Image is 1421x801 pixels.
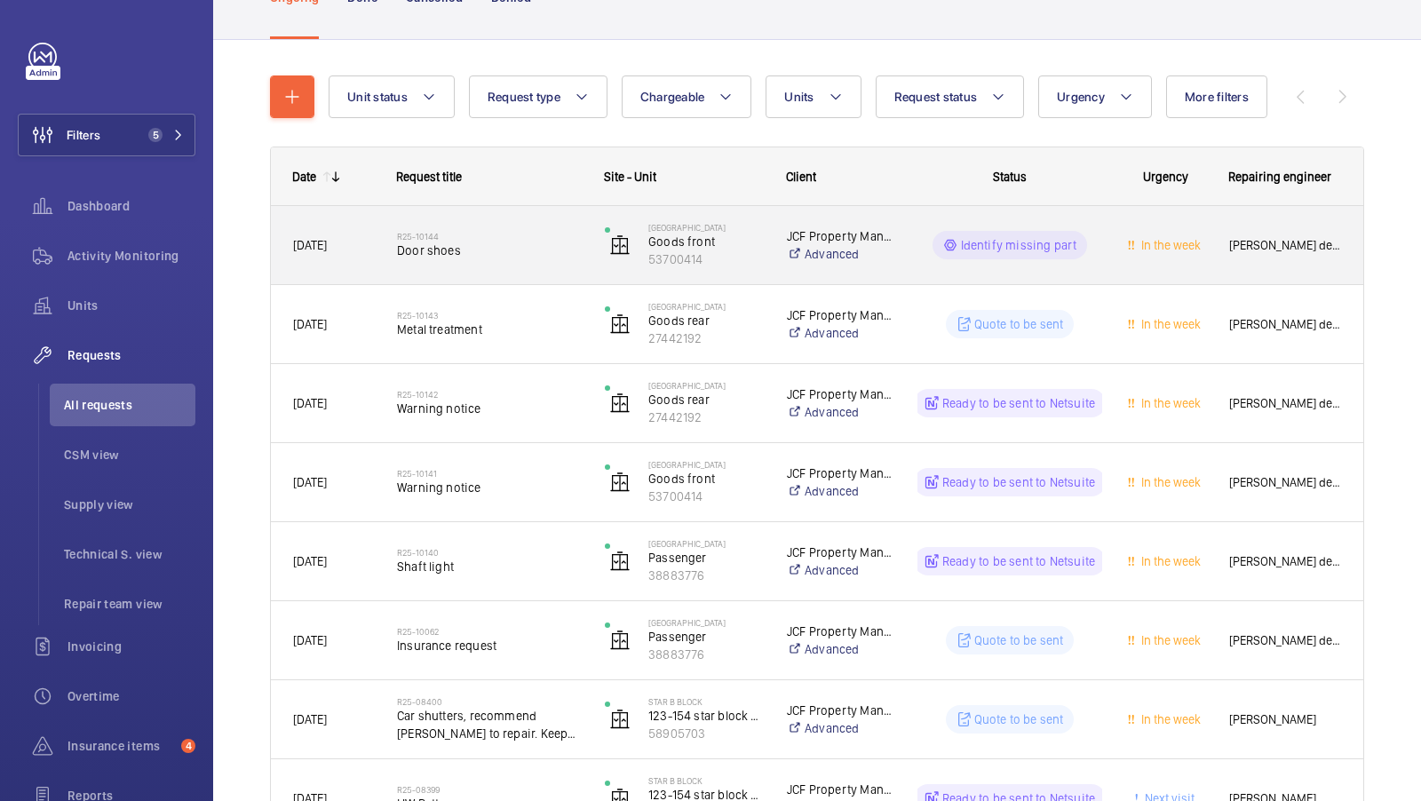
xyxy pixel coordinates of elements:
span: [DATE] [293,475,327,489]
p: JCF Property Management - [GEOGRAPHIC_DATA] [787,702,894,719]
span: Metal treatment [397,321,582,338]
span: [DATE] [293,396,327,410]
span: 5 [148,128,163,142]
h2: R25-08399 [397,784,582,795]
span: In the week [1138,712,1201,726]
p: Goods front [648,233,764,250]
span: [PERSON_NAME] de [PERSON_NAME] [1229,393,1341,414]
span: In the week [1138,238,1201,252]
p: Passenger [648,549,764,567]
span: Client [786,170,816,184]
button: Units [766,75,861,118]
p: 27442192 [648,329,764,347]
span: Repairing engineer [1228,170,1331,184]
span: In the week [1138,317,1201,331]
p: Quote to be sent [974,315,1064,333]
img: elevator.svg [609,551,631,572]
span: [DATE] [293,712,327,726]
span: [PERSON_NAME] [1229,710,1341,730]
span: Warning notice [397,400,582,417]
p: 123-154 star block B (garage side) [648,707,764,725]
h2: R25-10140 [397,547,582,558]
button: Filters5 [18,114,195,156]
span: Warning notice [397,479,582,496]
span: Activity Monitoring [67,247,195,265]
p: Ready to be sent to Netsuite [942,552,1095,570]
h2: R25-10141 [397,468,582,479]
span: [DATE] [293,633,327,647]
span: [PERSON_NAME] de [PERSON_NAME] [1229,472,1341,493]
p: Goods rear [648,312,764,329]
span: Urgency [1143,170,1188,184]
span: Unit status [347,90,408,104]
p: Identify missing part [961,236,1077,254]
p: 58905703 [648,725,764,742]
p: [GEOGRAPHIC_DATA] [648,380,764,391]
p: JCF Property Management - [GEOGRAPHIC_DATA] [787,623,894,640]
p: 53700414 [648,250,764,268]
p: Star B Block [648,696,764,707]
p: Star B Block [648,775,764,786]
span: [DATE] [293,317,327,331]
p: JCF Property Management - [GEOGRAPHIC_DATA] [787,781,894,798]
span: Chargeable [640,90,705,104]
img: elevator.svg [609,234,631,256]
a: Advanced [787,245,894,263]
p: [GEOGRAPHIC_DATA] [648,459,764,470]
button: Unit status [329,75,455,118]
span: In the week [1138,633,1201,647]
span: Shaft light [397,558,582,575]
p: 38883776 [648,646,764,663]
button: Request status [876,75,1025,118]
img: elevator.svg [609,313,631,335]
span: Technical S. view [64,545,195,563]
img: elevator.svg [609,393,631,414]
button: More filters [1166,75,1267,118]
p: [GEOGRAPHIC_DATA] [648,617,764,628]
span: [PERSON_NAME] de [PERSON_NAME] [1229,551,1341,572]
p: Passenger [648,628,764,646]
span: Filters [67,126,100,144]
h2: R25-10142 [397,389,582,400]
span: Units [784,90,814,104]
span: Door shoes [397,242,582,259]
p: [GEOGRAPHIC_DATA] [648,301,764,312]
p: Goods rear [648,391,764,408]
span: Units [67,297,195,314]
span: [PERSON_NAME] de [PERSON_NAME] [1229,314,1341,335]
span: [PERSON_NAME] de [PERSON_NAME] [1229,630,1341,651]
p: 27442192 [648,408,764,426]
button: Chargeable [622,75,752,118]
p: 38883776 [648,567,764,584]
span: Repair team view [64,595,195,613]
span: In the week [1138,475,1201,489]
a: Advanced [787,324,894,342]
p: JCF Property Management - [GEOGRAPHIC_DATA] [787,543,894,561]
span: 4 [181,739,195,753]
p: Ready to be sent to Netsuite [942,473,1095,491]
span: More filters [1185,90,1249,104]
div: Date [292,170,316,184]
span: [PERSON_NAME] de [PERSON_NAME] [1229,235,1341,256]
h2: R25-10143 [397,310,582,321]
span: Request type [488,90,560,104]
span: Request title [396,170,462,184]
span: In the week [1138,396,1201,410]
p: Ready to be sent to Netsuite [942,394,1095,412]
span: Overtime [67,687,195,705]
p: Goods front [648,470,764,488]
img: elevator.svg [609,630,631,651]
span: Status [993,170,1027,184]
a: Advanced [787,640,894,658]
p: [GEOGRAPHIC_DATA] [648,538,764,549]
span: Requests [67,346,195,364]
span: Request status [894,90,978,104]
p: [GEOGRAPHIC_DATA] [648,222,764,233]
span: In the week [1138,554,1201,568]
a: Advanced [787,403,894,421]
p: JCF Property Management - [GEOGRAPHIC_DATA] [787,227,894,245]
p: Quote to be sent [974,710,1064,728]
span: Insurance request [397,637,582,654]
p: Quote to be sent [974,631,1064,649]
p: JCF Property Management - [GEOGRAPHIC_DATA] [787,385,894,403]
